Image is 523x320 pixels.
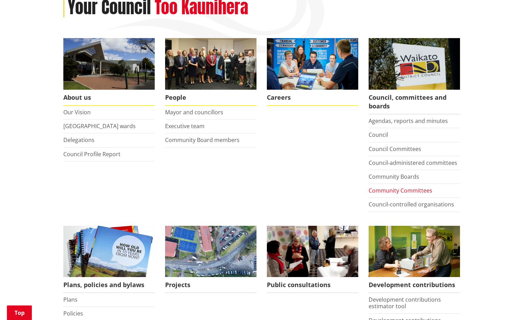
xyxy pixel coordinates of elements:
[165,38,256,106] a: 2022 Council People
[369,90,460,114] span: Council, committees and boards
[63,136,94,144] a: Delegations
[267,38,358,90] img: Office staff in meeting - Career page
[63,38,155,106] a: WDC Building 0015 About us
[63,150,120,158] a: Council Profile Report
[63,38,155,90] img: WDC Building 0015
[165,226,256,293] a: Projects
[369,131,388,139] a: Council
[63,122,136,130] a: [GEOGRAPHIC_DATA] wards
[63,296,78,303] a: Plans
[369,145,421,153] a: Council Committees
[369,296,441,310] a: Development contributions estimator tool
[165,136,240,144] a: Community Board members
[491,291,516,316] iframe: Messenger Launcher
[369,277,460,293] span: Development contributions
[369,159,457,167] a: Council-administered committees
[165,277,256,293] span: Projects
[63,277,155,293] span: Plans, policies and bylaws
[369,187,432,194] a: Community Committees
[165,38,256,90] img: 2022 Council
[165,108,223,116] a: Mayor and councillors
[369,226,460,277] img: Fees
[369,38,460,114] a: Waikato-District-Council-sign Council, committees and boards
[63,226,155,293] a: We produce a number of plans, policies and bylaws including the Long Term Plan Plans, policies an...
[165,90,256,106] span: People
[267,226,358,293] a: public-consultations Public consultations
[7,305,32,320] a: Top
[267,226,358,277] img: public-consultations
[369,226,460,293] a: FInd out more about fees and fines here Development contributions
[267,38,358,106] a: Careers
[369,173,419,180] a: Community Boards
[369,201,454,208] a: Council-controlled organisations
[369,117,448,125] a: Agendas, reports and minutes
[63,226,155,277] img: Long Term Plan
[63,90,155,106] span: About us
[165,226,256,277] img: DJI_0336
[63,108,91,116] a: Our Vision
[267,90,358,106] span: Careers
[369,38,460,90] img: Waikato-District-Council-sign
[165,122,205,130] a: Executive team
[267,277,358,293] span: Public consultations
[63,310,83,317] a: Policies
